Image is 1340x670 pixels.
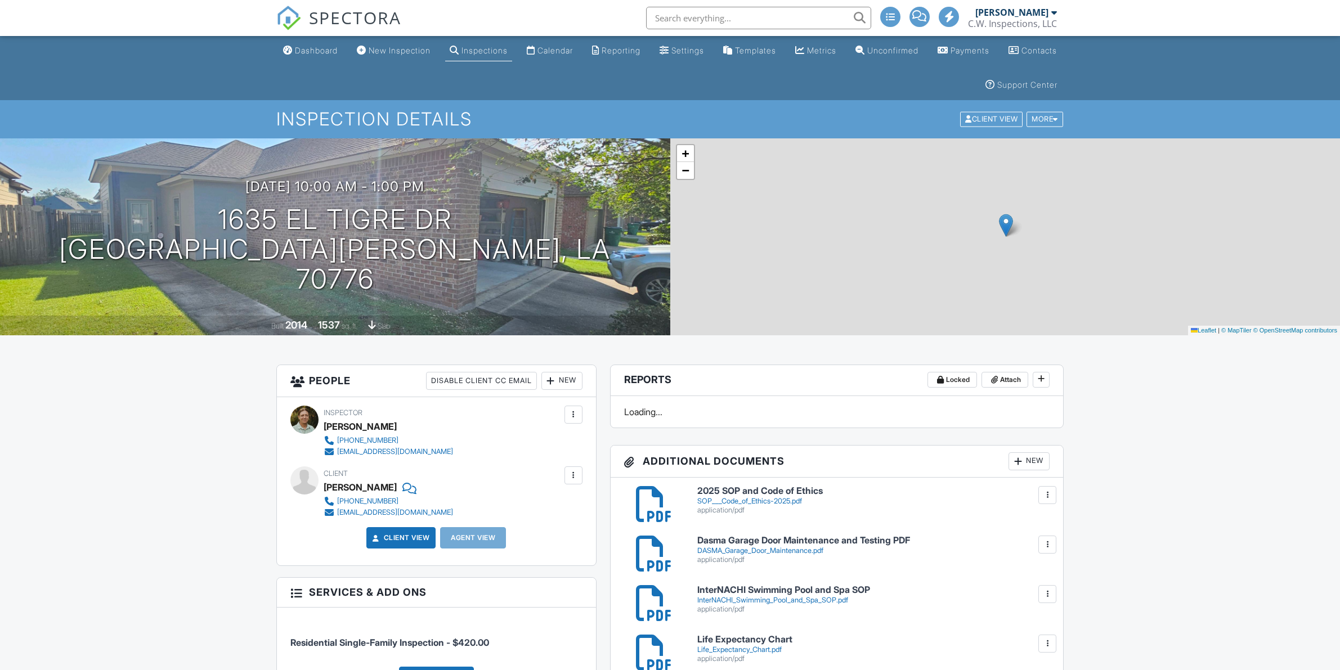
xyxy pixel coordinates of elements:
div: 2014 [285,319,307,331]
div: [PERSON_NAME] [324,479,397,496]
div: New Inspection [369,46,431,55]
div: Calendar [537,46,573,55]
a: Dasma Garage Door Maintenance and Testing PDF DASMA_Garage_Door_Maintenance.pdf application/pdf [697,536,1050,564]
div: [PERSON_NAME] [324,418,397,435]
div: Reporting [602,46,640,55]
a: InterNACHI Swimming Pool and Spa SOP InterNACHI_Swimming_Pool_and_Spa_SOP.pdf application/pdf [697,585,1050,614]
span: Built [271,322,284,330]
div: C.W. Inspections, LLC [968,18,1057,29]
div: Unconfirmed [867,46,918,55]
h6: 2025 SOP and Code of Ethics [697,486,1050,496]
div: [PHONE_NUMBER] [337,497,398,506]
a: Leaflet [1191,327,1216,334]
img: The Best Home Inspection Software - Spectora [276,6,301,30]
div: [EMAIL_ADDRESS][DOMAIN_NAME] [337,508,453,517]
div: [EMAIL_ADDRESS][DOMAIN_NAME] [337,447,453,456]
div: New [1009,452,1050,470]
h6: InterNACHI Swimming Pool and Spa SOP [697,585,1050,595]
a: [PHONE_NUMBER] [324,435,453,446]
a: Calendar [522,41,577,61]
h3: [DATE] 10:00 am - 1:00 pm [245,179,424,194]
span: Residential Single-Family Inspection - $420.00 [290,637,489,648]
a: Dashboard [279,41,342,61]
a: [PHONE_NUMBER] [324,496,453,507]
a: Payments [933,41,994,61]
div: application/pdf [697,654,1050,663]
span: slab [378,322,390,330]
span: Inspector [324,408,362,417]
h1: 1635 El Tigre Dr [GEOGRAPHIC_DATA][PERSON_NAME], LA 70776 [18,205,652,294]
a: Support Center [981,75,1062,96]
h6: Dasma Garage Door Maintenance and Testing PDF [697,536,1050,546]
div: InterNACHI_Swimming_Pool_and_Spa_SOP.pdf [697,596,1050,605]
div: SOP___Code_of_Ethics-2025.pdf [697,497,1050,506]
div: Support Center [997,80,1057,89]
div: [PHONE_NUMBER] [337,436,398,445]
div: More [1027,112,1063,127]
div: Inspections [461,46,508,55]
span: + [682,146,689,160]
a: Client View [370,532,430,543]
a: Client View [959,114,1025,123]
h3: Additional Documents [611,446,1064,478]
a: © OpenStreetMap contributors [1253,327,1337,334]
a: Zoom in [677,145,694,162]
a: Contacts [1004,41,1061,61]
div: Disable Client CC Email [426,372,537,390]
span: Client [324,469,348,478]
h1: Inspection Details [276,109,1064,129]
div: application/pdf [697,506,1050,515]
div: Life_Expectancy_Chart.pdf [697,645,1050,654]
div: Contacts [1021,46,1057,55]
a: SPECTORA [276,15,401,39]
a: New Inspection [352,41,435,61]
a: Settings [655,41,709,61]
img: Marker [999,214,1013,237]
div: Templates [735,46,776,55]
li: Service: Residential Single-Family Inspection [290,616,582,658]
a: 2025 SOP and Code of Ethics SOP___Code_of_Ethics-2025.pdf application/pdf [697,486,1050,515]
div: Payments [951,46,989,55]
input: Search everything... [646,7,871,29]
a: Zoom out [677,162,694,179]
div: New [541,372,582,390]
a: © MapTiler [1221,327,1252,334]
a: Life Expectancy Chart Life_Expectancy_Chart.pdf application/pdf [697,635,1050,663]
div: Settings [671,46,704,55]
div: Metrics [807,46,836,55]
span: − [682,163,689,177]
div: Client View [960,112,1023,127]
a: Unconfirmed [851,41,923,61]
span: | [1218,327,1220,334]
a: [EMAIL_ADDRESS][DOMAIN_NAME] [324,507,453,518]
span: SPECTORA [309,6,401,29]
h3: Services & Add ons [277,578,596,607]
div: DASMA_Garage_Door_Maintenance.pdf [697,546,1050,555]
div: application/pdf [697,555,1050,564]
div: Dashboard [295,46,338,55]
h3: People [277,365,596,397]
h6: Life Expectancy Chart [697,635,1050,645]
div: 1537 [318,319,340,331]
div: application/pdf [697,605,1050,614]
a: Inspections [445,41,512,61]
span: sq. ft. [342,322,357,330]
div: [PERSON_NAME] [975,7,1048,18]
a: Templates [719,41,781,61]
a: Reporting [588,41,645,61]
a: [EMAIL_ADDRESS][DOMAIN_NAME] [324,446,453,457]
a: Metrics [791,41,841,61]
